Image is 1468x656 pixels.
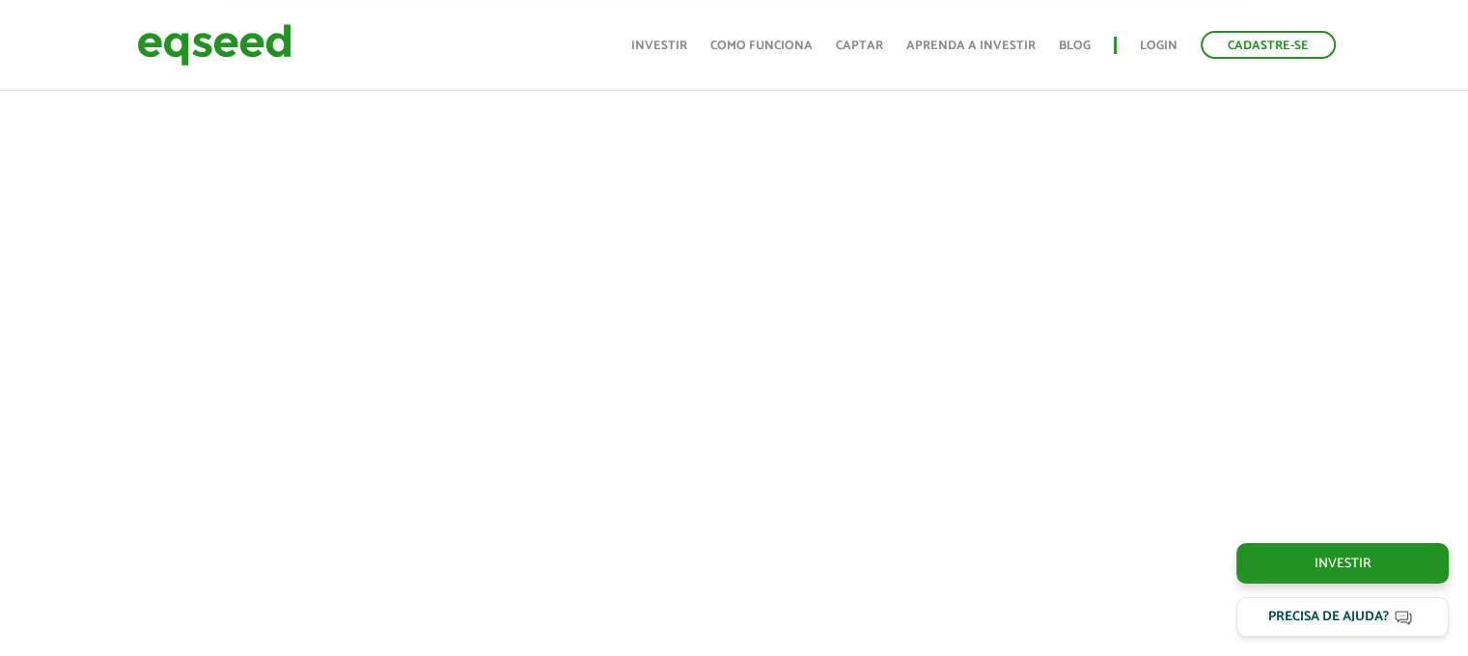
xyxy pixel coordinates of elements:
[137,19,291,70] img: EqSeed
[906,40,1036,52] a: Aprenda a investir
[1201,31,1336,59] a: Cadastre-se
[836,40,883,52] a: Captar
[1140,40,1177,52] a: Login
[631,40,687,52] a: Investir
[1059,40,1091,52] a: Blog
[1236,543,1449,584] a: Investir
[710,40,813,52] a: Como funciona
